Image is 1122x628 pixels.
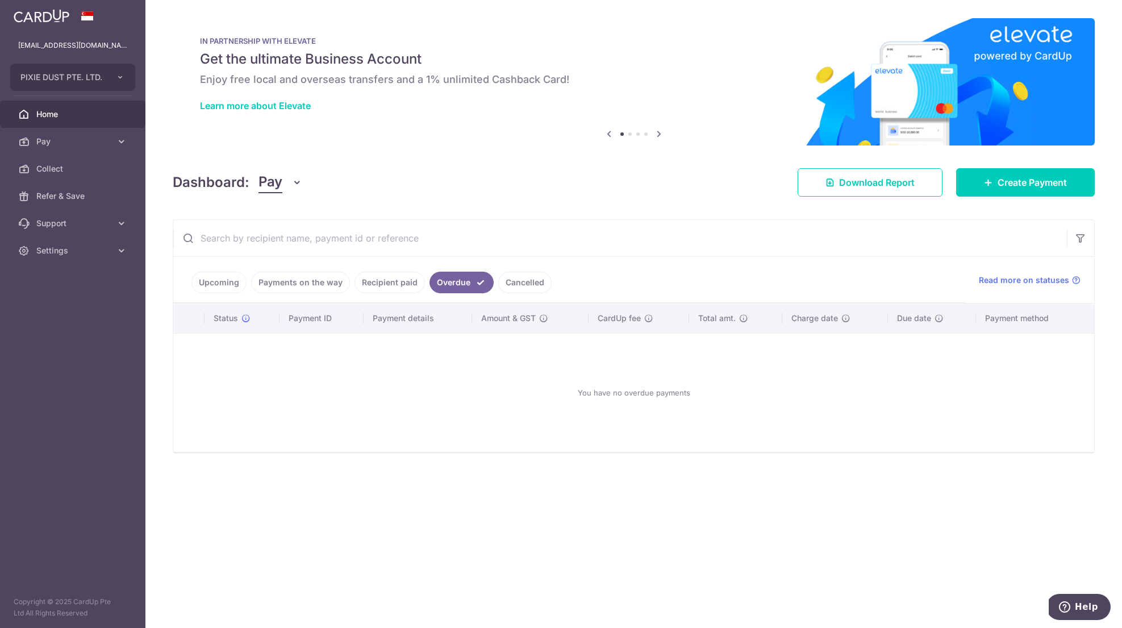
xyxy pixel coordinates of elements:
h5: Get the ultimate Business Account [200,50,1067,68]
span: Pay [36,136,111,147]
a: Learn more about Elevate [200,100,311,111]
span: Refer & Save [36,190,111,202]
p: [EMAIL_ADDRESS][DOMAIN_NAME] [18,40,127,51]
th: Payment details [364,303,472,333]
img: CardUp [14,9,69,23]
span: Amount & GST [481,313,536,324]
th: Payment method [976,303,1094,333]
span: Settings [36,245,111,256]
a: Create Payment [956,168,1095,197]
a: Payments on the way [251,272,350,293]
span: Collect [36,163,111,174]
a: Read more on statuses [979,275,1081,286]
p: IN PARTNERSHIP WITH ELEVATE [200,36,1067,45]
a: Download Report [798,168,942,197]
iframe: Opens a widget where you can find more information [1049,594,1111,622]
a: Cancelled [498,272,552,293]
h4: Dashboard: [173,172,249,193]
span: Read more on statuses [979,275,1069,286]
span: Total amt. [698,313,736,324]
span: Pay [258,172,282,193]
th: Payment ID [280,303,363,333]
span: Home [36,109,111,120]
img: Renovation banner [173,18,1095,145]
span: Support [36,218,111,229]
div: You have no overdue payments [187,343,1081,443]
button: PIXIE DUST PTE. LTD. [10,64,135,91]
span: Download Report [839,176,915,189]
a: Upcoming [191,272,247,293]
input: Search by recipient name, payment id or reference [173,220,1067,256]
span: PIXIE DUST PTE. LTD. [20,72,105,83]
span: Status [214,313,238,324]
button: Pay [258,172,302,193]
a: Overdue [429,272,494,293]
span: Charge date [791,313,838,324]
span: Due date [897,313,931,324]
span: Create Payment [998,176,1067,189]
a: Recipient paid [354,272,425,293]
h6: Enjoy free local and overseas transfers and a 1% unlimited Cashback Card! [200,73,1067,86]
span: CardUp fee [598,313,641,324]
